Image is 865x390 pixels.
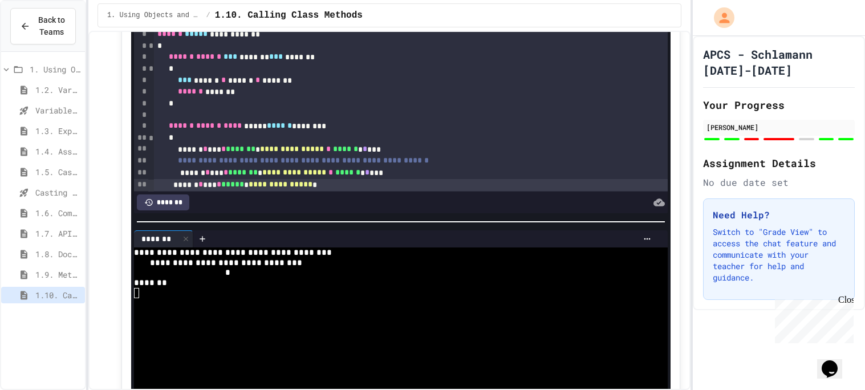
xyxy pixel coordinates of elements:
span: 1.10. Calling Class Methods [215,9,363,22]
span: 1. Using Objects and Methods [30,63,80,75]
p: Switch to "Grade View" to access the chat feature and communicate with your teacher for help and ... [713,226,845,283]
h3: Need Help? [713,208,845,222]
span: 1.6. Compound Assignment Operators [35,207,80,219]
span: 1. Using Objects and Methods [107,11,202,20]
div: Chat with us now!Close [5,5,79,72]
button: Back to Teams [10,8,76,44]
span: 1.5. Casting and Ranges of Values [35,166,80,178]
span: 1.9. Method Signatures [35,269,80,281]
h2: Assignment Details [703,155,855,171]
span: 1.8. Documentation with Comments and Preconditions [35,248,80,260]
h1: APCS - Schlamann [DATE]-[DATE] [703,46,855,78]
iframe: chat widget [770,295,854,343]
span: Variables and Data Types - Quiz [35,104,80,116]
span: Casting and Ranges of variables - Quiz [35,186,80,198]
span: 1.10. Calling Class Methods [35,289,80,301]
div: No due date set [703,176,855,189]
div: My Account [702,5,737,31]
span: / [206,11,210,20]
h2: Your Progress [703,97,855,113]
span: 1.7. APIs and Libraries [35,227,80,239]
span: 1.4. Assignment and Input [35,145,80,157]
span: 1.3. Expressions and Output [New] [35,125,80,137]
div: [PERSON_NAME] [706,122,851,132]
span: Back to Teams [37,14,66,38]
span: 1.2. Variables and Data Types [35,84,80,96]
iframe: chat widget [817,344,854,379]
